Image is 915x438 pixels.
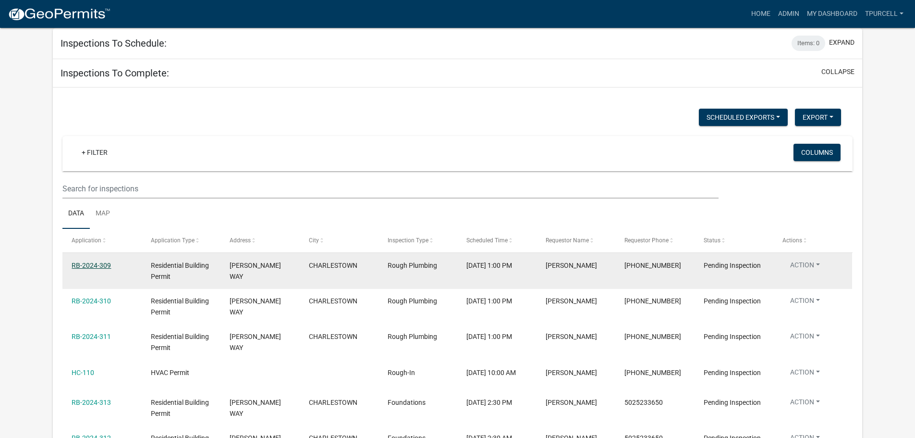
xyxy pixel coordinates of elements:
span: Rob Kaberle [546,262,597,269]
datatable-header-cell: Actions [773,229,852,252]
span: Tubby Purcell [546,399,597,406]
datatable-header-cell: Requestor Name [537,229,615,252]
a: Map [90,199,116,229]
a: + Filter [74,144,115,161]
span: 5025233650 [624,399,663,406]
datatable-header-cell: Application Type [142,229,220,252]
a: Home [747,5,774,23]
span: City [309,237,319,244]
button: Action [782,331,828,345]
a: HC-110 [72,369,94,376]
span: 09/22/2025, 10:00 AM [466,369,516,376]
span: HVAC Permit [151,369,189,376]
a: Tpurcell [861,5,907,23]
datatable-header-cell: Application [62,229,141,252]
span: 09/22/2025, 2:30 PM [466,399,512,406]
span: 502-641-9552 [624,333,681,340]
button: Action [782,296,828,310]
datatable-header-cell: Inspection Type [378,229,457,252]
a: Data [62,199,90,229]
a: RB-2024-311 [72,333,111,340]
span: Rough-In [388,369,415,376]
button: Export [795,109,841,126]
span: JACKSON WAY [230,297,281,316]
span: CHARLESTOWN [309,297,357,305]
span: Pending Inspection [704,399,761,406]
span: Address [230,237,251,244]
span: Application Type [151,237,195,244]
span: Requestor Phone [624,237,669,244]
span: Inspection Type [388,237,428,244]
a: RB-2024-310 [72,297,111,305]
span: JACKSON WAY [230,399,281,417]
datatable-header-cell: Scheduled Time [457,229,536,252]
span: Foundations [388,399,426,406]
span: CHARLESTOWN [309,262,357,269]
datatable-header-cell: Status [694,229,773,252]
datatable-header-cell: Address [220,229,299,252]
span: Actions [782,237,802,244]
span: Pending Inspection [704,369,761,376]
span: Application [72,237,101,244]
span: Residential Building Permit [151,297,209,316]
span: 502-641-9552 [624,262,681,269]
div: Items: 0 [792,36,825,51]
span: CHARLESTOWN [309,399,357,406]
span: Scheduled Time [466,237,508,244]
input: Search for inspections [62,179,718,199]
datatable-header-cell: Requestor Phone [615,229,694,252]
span: Residential Building Permit [151,333,209,351]
a: Admin [774,5,803,23]
button: expand [829,38,854,48]
a: My Dashboard [803,5,861,23]
span: 859-628-0506 [624,369,681,376]
span: CHARLESTOWN [309,333,357,340]
button: collapse [821,67,854,77]
span: Pending Inspection [704,262,761,269]
button: Columns [793,144,841,161]
button: Scheduled Exports [699,109,788,126]
span: Status [704,237,720,244]
span: JACKSON WAY [230,333,281,351]
span: JACKSON WAY [230,262,281,280]
button: Action [782,367,828,381]
button: Action [782,260,828,274]
span: Rob Kaberle [546,333,597,340]
span: 09/19/2025, 1:00 PM [466,297,512,305]
span: Residential Building Permit [151,399,209,417]
span: 09/19/2025, 1:00 PM [466,262,512,269]
h5: Inspections To Complete: [61,67,169,79]
span: Residential Building Permit [151,262,209,280]
a: RB-2024-313 [72,399,111,406]
span: 502-641-9552 [624,297,681,305]
button: Action [782,397,828,411]
span: Eric Woerner [546,369,597,376]
span: Requestor Name [546,237,589,244]
span: Rob Kaberle [546,297,597,305]
span: Rough Plumbing [388,262,437,269]
span: Rough Plumbing [388,333,437,340]
span: 09/19/2025, 1:00 PM [466,333,512,340]
datatable-header-cell: City [299,229,378,252]
a: RB-2024-309 [72,262,111,269]
span: Rough Plumbing [388,297,437,305]
span: Pending Inspection [704,333,761,340]
span: Pending Inspection [704,297,761,305]
h5: Inspections To Schedule: [61,38,167,49]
